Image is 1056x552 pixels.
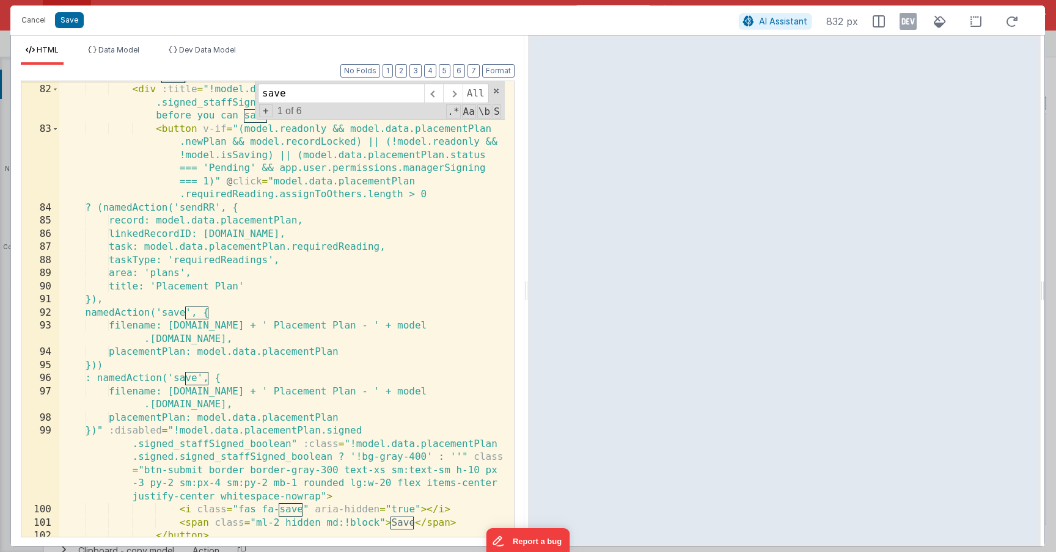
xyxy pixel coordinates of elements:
span: 1 of 6 [273,106,307,117]
span: 832 px [826,14,858,29]
span: HTML [37,45,59,54]
input: Search for [258,84,424,103]
div: 99 [21,424,59,503]
div: 96 [21,372,59,385]
div: 89 [21,267,59,280]
div: 102 [21,529,59,543]
button: Cancel [15,12,52,29]
span: Data Model [98,45,139,54]
div: 101 [21,517,59,530]
button: 4 [424,64,436,78]
button: 2 [395,64,407,78]
span: RegExp Search [446,104,460,118]
span: Search In Selection [493,104,501,118]
div: 83 [21,123,59,202]
div: 95 [21,359,59,372]
div: 82 [21,83,59,123]
div: 91 [21,293,59,307]
span: AI Assistant [759,16,807,26]
div: 87 [21,241,59,254]
div: 93 [21,319,59,346]
button: Save [55,12,84,28]
span: Toggel Replace mode [259,104,273,117]
div: 92 [21,307,59,320]
button: Format [482,64,515,78]
button: 5 [439,64,450,78]
div: 86 [21,228,59,241]
div: 90 [21,280,59,294]
div: 94 [21,346,59,359]
span: CaseSensitive Search [462,104,476,118]
button: 6 [453,64,465,78]
button: No Folds [340,64,380,78]
div: 88 [21,254,59,267]
button: 7 [468,64,480,78]
button: 1 [383,64,393,78]
span: Dev Data Model [179,45,236,54]
div: 84 [21,202,59,215]
span: Alt-Enter [463,84,489,103]
div: 97 [21,385,59,412]
div: 85 [21,214,59,228]
button: AI Assistant [739,13,812,29]
div: 98 [21,412,59,425]
span: Whole Word Search [477,104,491,118]
div: 100 [21,503,59,517]
button: 3 [409,64,422,78]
